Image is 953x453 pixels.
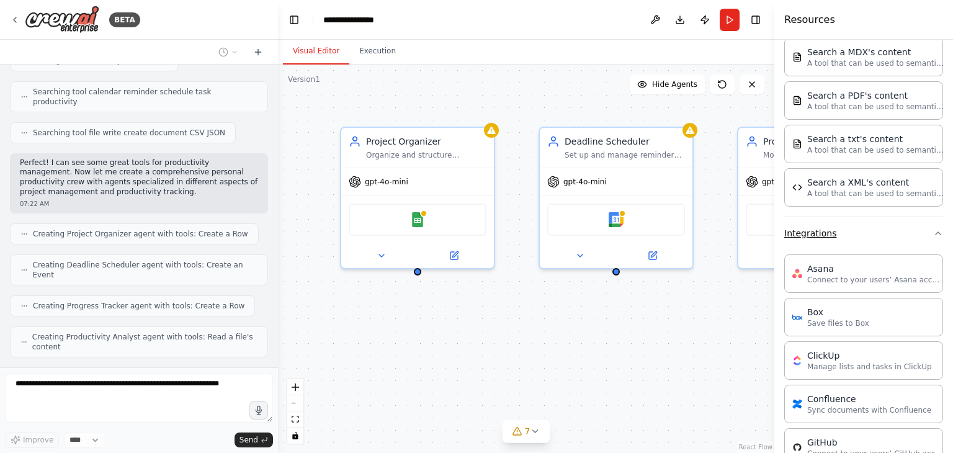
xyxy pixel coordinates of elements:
a: React Flow attribution [739,444,772,451]
span: Creating Productivity Analyst agent with tools: Read a file's content [32,332,257,352]
div: Monitor and track {user_name}'s progress on goals and projects, creating detailed progress report... [763,150,884,160]
img: Confluence [792,399,802,409]
span: gpt-4o-mini [563,177,607,187]
button: 7 [503,420,550,443]
span: Send [239,435,258,445]
div: Set up and manage reminders for {user_name}'s important deadlines, ensuring no critical dates are... [565,150,685,160]
button: zoom in [287,379,303,395]
button: Execution [349,38,406,65]
button: Hide left sidebar [285,11,303,29]
img: Box [792,312,802,322]
div: Deadline Scheduler [565,135,685,148]
button: Integrations [784,217,943,249]
img: MDXSearchTool [792,52,802,62]
p: Save files to Box [807,318,869,328]
img: PDFSearchTool [792,96,802,105]
div: Search a PDF's content [807,89,944,102]
span: Improve [23,435,53,445]
div: Search a txt's content [807,133,944,145]
button: zoom out [287,395,303,411]
button: Improve [5,432,59,448]
p: Sync documents with Confluence [807,405,931,415]
button: Open in side panel [617,248,687,263]
button: Click to speak your automation idea [249,401,268,419]
div: Project Organizer [366,135,486,148]
span: gpt-4o-mini [762,177,805,187]
button: Visual Editor [283,38,349,65]
img: Asana [792,269,802,279]
button: Start a new chat [248,45,268,60]
div: Project OrganizerOrganize and structure {user_name}'s personal projects by creating clear project... [340,127,495,269]
div: BETA [109,12,140,27]
div: Organize and structure {user_name}'s personal projects by creating clear project breakdowns, sett... [366,150,486,160]
p: A tool that can be used to semantic search a query from a PDF's content. [807,102,944,112]
div: Box [807,306,869,318]
span: Creating Progress Tracker agent with tools: Create a Row [33,301,244,311]
p: Perfect! I can see some great tools for productivity management. Now let me create a comprehensiv... [20,158,258,197]
button: Send [235,433,273,447]
span: gpt-4o-mini [365,177,408,187]
img: ClickUp [792,356,802,366]
img: TXTSearchTool [792,139,802,149]
span: Searching tool calendar reminder schedule task productivity [33,87,257,107]
p: A tool that can be used to semantic search a query from a XML's content. [807,189,944,199]
span: Searching tool file write create document CSV JSON [33,128,225,138]
img: Logo [25,6,99,34]
button: Hide Agents [630,74,705,94]
div: React Flow controls [287,379,303,444]
span: 7 [525,425,530,437]
p: A tool that can be used to semantic search a query from a txt's content. [807,145,944,155]
div: Search a XML's content [807,176,944,189]
div: Progress TrackerMonitor and track {user_name}'s progress on goals and projects, creating detailed... [737,127,892,269]
span: Creating Deadline Scheduler agent with tools: Create an Event [33,260,257,280]
img: Google Sheets [410,212,425,227]
button: Open in side panel [419,248,489,263]
button: Switch to previous chat [213,45,243,60]
div: Search a MDX's content [807,46,944,58]
button: Hide right sidebar [747,11,764,29]
img: GitHub [792,442,802,452]
p: Manage lists and tasks in ClickUp [807,362,932,372]
img: XMLSearchTool [792,182,802,192]
div: Version 1 [288,74,320,84]
button: toggle interactivity [287,428,303,444]
div: Deadline SchedulerSet up and manage reminders for {user_name}'s important deadlines, ensuring no ... [539,127,694,269]
nav: breadcrumb [323,14,385,26]
span: Hide Agents [652,79,697,89]
h4: Resources [784,12,835,27]
span: Creating Project Organizer agent with tools: Create a Row [33,229,248,239]
div: 07:22 AM [20,199,258,209]
p: A tool that can be used to semantic search a query from a MDX's content. [807,58,944,68]
img: Google Calendar [609,212,624,227]
div: Asana [807,262,944,275]
div: GitHub [807,436,944,449]
div: Confluence [807,393,931,405]
p: Connect to your users’ Asana accounts [807,275,944,285]
div: ClickUp [807,349,932,362]
button: fit view [287,411,303,428]
div: Progress Tracker [763,135,884,148]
